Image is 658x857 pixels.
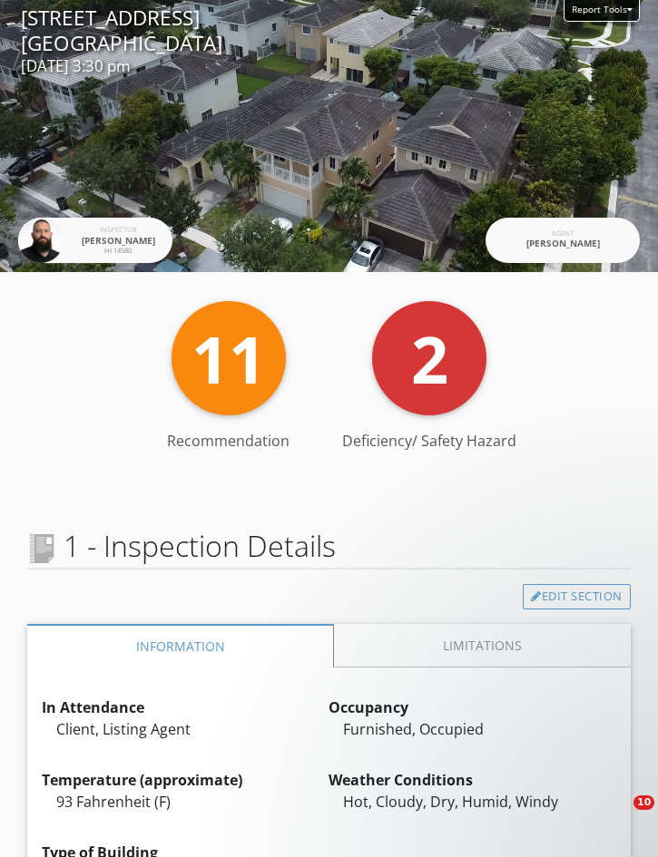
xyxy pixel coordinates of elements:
div: 93 [42,791,329,813]
div: [PERSON_NAME] [73,234,163,248]
div: Client, Listing Agent [42,718,329,740]
span: 1 - Inspection Details [27,524,631,570]
span: 2 [411,314,448,403]
a: Limitations [335,624,631,667]
span: 10 [633,795,654,810]
a: Edit Section [523,584,631,609]
iframe: Intercom live chat [596,795,640,839]
span: Fahrenheit (F) [76,792,171,812]
div: Inspector [73,227,163,234]
img: dcf5602c2e1846b586fde1eb09e5ef7a.jpeg [18,218,64,263]
strong: Temperature (approximate) [42,770,242,790]
span: 11 [192,314,266,403]
div: [PERSON_NAME] [517,237,608,250]
div: Deficiency/ Safety Hazard [329,430,530,452]
div: Recommendation [128,430,329,452]
div: Agent [517,230,608,238]
strong: In Attendance [42,697,144,717]
a: Inspector [PERSON_NAME] HI 14580 [18,218,172,263]
div: HI 14580 [73,248,163,255]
